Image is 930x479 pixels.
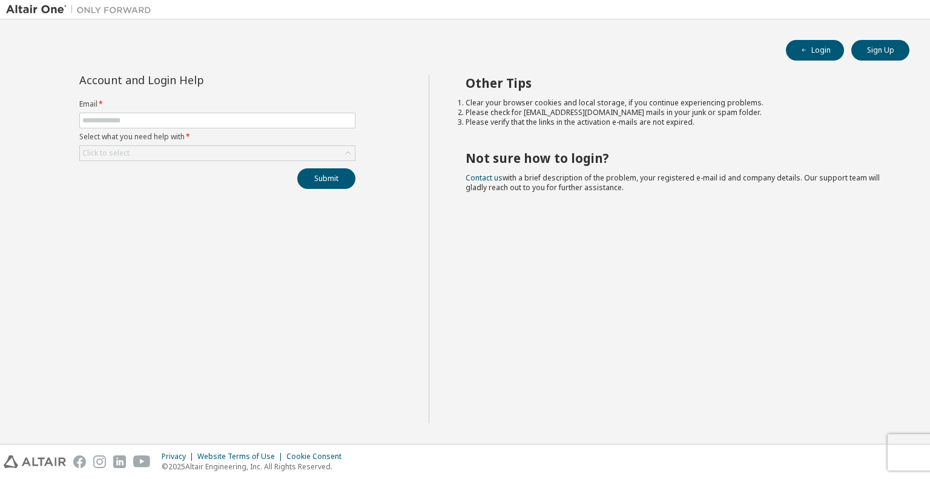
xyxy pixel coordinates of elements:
h2: Other Tips [466,75,888,91]
img: facebook.svg [73,455,86,468]
button: Login [786,40,844,61]
div: Click to select [82,148,130,158]
div: Cookie Consent [286,452,349,461]
div: Click to select [80,146,355,160]
button: Submit [297,168,355,189]
div: Website Terms of Use [197,452,286,461]
img: altair_logo.svg [4,455,66,468]
p: © 2025 Altair Engineering, Inc. All Rights Reserved. [162,461,349,472]
a: Contact us [466,173,503,183]
span: with a brief description of the problem, your registered e-mail id and company details. Our suppo... [466,173,880,193]
li: Clear your browser cookies and local storage, if you continue experiencing problems. [466,98,888,108]
img: instagram.svg [93,455,106,468]
label: Email [79,99,355,109]
div: Privacy [162,452,197,461]
h2: Not sure how to login? [466,150,888,166]
div: Account and Login Help [79,75,300,85]
li: Please check for [EMAIL_ADDRESS][DOMAIN_NAME] mails in your junk or spam folder. [466,108,888,117]
li: Please verify that the links in the activation e-mails are not expired. [466,117,888,127]
img: linkedin.svg [113,455,126,468]
img: youtube.svg [133,455,151,468]
label: Select what you need help with [79,132,355,142]
button: Sign Up [851,40,909,61]
img: Altair One [6,4,157,16]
